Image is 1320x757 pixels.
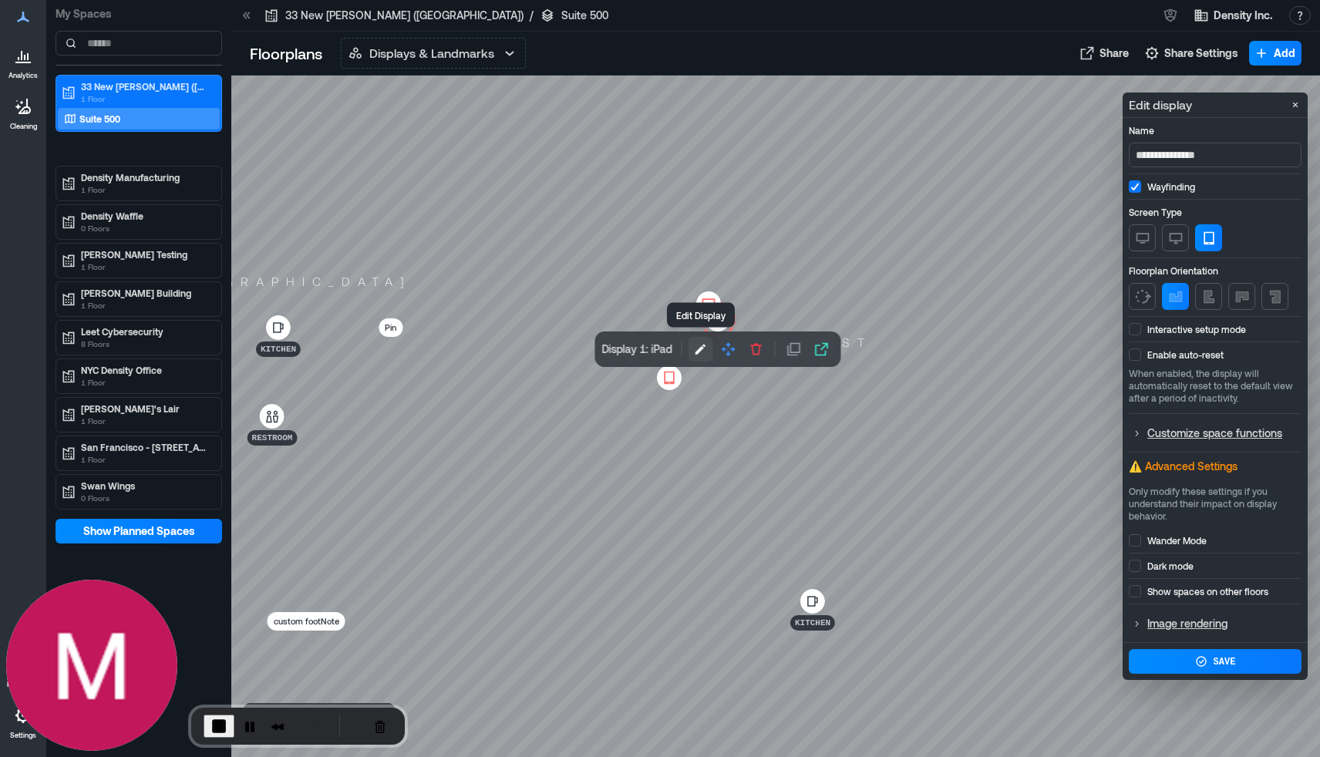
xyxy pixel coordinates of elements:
button: Share Settings [1140,41,1243,66]
span: Show Planned Spaces [83,523,195,539]
button: Share [1075,41,1133,66]
p: Display 1: iPad [601,341,672,357]
a: Floorplans [2,646,44,694]
p: Interactive setup mode [1147,323,1246,335]
p: Edit display [1129,96,1192,114]
p: [PERSON_NAME] Testing [81,248,210,261]
p: 1 Floor [81,183,210,196]
button: Show Planned Spaces [56,519,222,543]
p: Only modify these settings if you understand their impact on display behavior. [1129,485,1301,522]
p: Density Waffle [81,210,210,222]
p: 1 Floor [81,299,210,311]
p: Suite 500 [79,113,120,125]
p: Dark mode [1147,560,1194,572]
p: / [530,8,534,23]
p: 1 Floor [81,93,210,105]
p: Show spaces on other floors [1147,585,1268,597]
p: Restroom [252,432,293,444]
p: Displays & Landmarks [369,44,494,62]
p: San Francisco - [STREET_ADDRESS][PERSON_NAME] [81,441,210,453]
a: Settings [5,697,42,745]
p: [PERSON_NAME]'s Lair [81,402,210,415]
p: [PERSON_NAME] Building [81,287,210,299]
p: My Spaces [56,6,222,22]
button: Add [1249,41,1301,66]
span: Density Inc. [1214,8,1272,23]
p: 1 Floor [81,376,210,389]
p: Wander Mode [1147,534,1207,547]
button: Displays & Landmarks [341,38,526,69]
p: Name [1129,124,1298,136]
p: 1 Floor [81,415,210,427]
p: Floorplan Orientation [1129,264,1298,277]
p: Kitchen [261,343,296,355]
p: Customize space functions [1147,423,1300,442]
p: Leet Cybersecurity [81,325,210,338]
p: 1 Floor [81,453,210,466]
span: Share Settings [1164,45,1238,61]
span: Share [1099,45,1129,61]
p: Image rendering [1147,614,1300,633]
p: Cleaning [10,122,37,131]
p: Density Manufacturing [81,171,210,183]
p: Pin [385,320,396,335]
a: Analytics [4,37,42,85]
p: ⚠️ Advanced Settings [1129,459,1301,474]
p: 33 New [PERSON_NAME] ([GEOGRAPHIC_DATA]) [81,80,210,93]
p: When enabled, the display will automatically reset to the default view after a period of inactivity. [1129,367,1301,404]
p: Analytics [8,71,38,80]
p: Kitchen [795,617,830,629]
p: Screen Type [1129,206,1298,218]
p: Swan Wings [81,479,210,492]
p: Floorplans [250,42,322,64]
p: 0 Floors [81,222,210,234]
button: Density Inc. [1189,3,1277,28]
p: Enable auto-reset [1147,348,1224,361]
a: Cleaning [4,88,42,136]
p: Wayfinding [1147,180,1195,193]
p: NYC Density Office [81,364,210,376]
p: [GEOGRAPHIC_DATA] [156,274,412,289]
p: 0 Floors [81,492,210,504]
p: 8 Floors [81,338,210,350]
p: Suite 500 [561,8,608,23]
p: 33 New [PERSON_NAME] ([GEOGRAPHIC_DATA]) [285,8,524,23]
button: Save [1129,649,1301,674]
div: Save [1214,656,1236,668]
p: 1 Floor [81,261,210,273]
button: Close [1286,96,1305,114]
p: custom footNote [274,614,339,629]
